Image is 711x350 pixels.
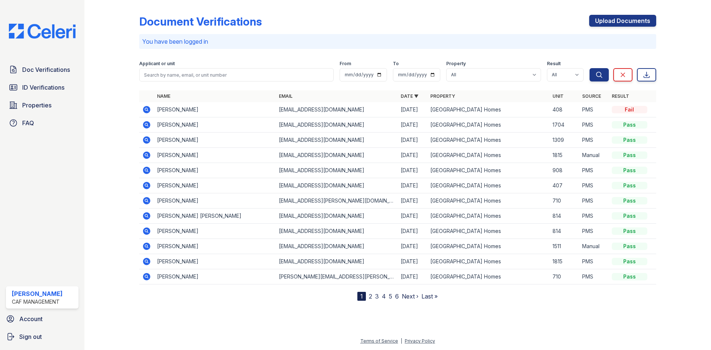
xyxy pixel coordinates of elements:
a: Next › [402,293,418,300]
a: Name [157,93,170,99]
td: [PERSON_NAME] [154,239,276,254]
span: Doc Verifications [22,65,70,74]
td: [DATE] [398,239,427,254]
td: 1815 [550,148,579,163]
td: [EMAIL_ADDRESS][DOMAIN_NAME] [276,254,398,269]
a: Sign out [3,329,81,344]
td: [PERSON_NAME][EMAIL_ADDRESS][PERSON_NAME][DOMAIN_NAME] [276,269,398,284]
td: [GEOGRAPHIC_DATA] Homes [427,209,549,224]
td: [PERSON_NAME] [154,133,276,148]
td: PMS [579,102,609,117]
td: [EMAIL_ADDRESS][DOMAIN_NAME] [276,133,398,148]
td: [EMAIL_ADDRESS][DOMAIN_NAME] [276,148,398,163]
td: [DATE] [398,148,427,163]
span: Sign out [19,332,42,341]
td: [GEOGRAPHIC_DATA] Homes [427,224,549,239]
label: Property [446,61,466,67]
td: [GEOGRAPHIC_DATA] Homes [427,163,549,178]
td: [PERSON_NAME] [154,178,276,193]
a: Properties [6,98,79,113]
div: [PERSON_NAME] [12,289,63,298]
td: [DATE] [398,102,427,117]
span: ID Verifications [22,83,64,92]
a: Account [3,311,81,326]
label: Result [547,61,561,67]
div: | [401,338,402,344]
td: PMS [579,269,609,284]
div: Pass [612,197,647,204]
span: Properties [22,101,51,110]
a: Date ▼ [401,93,418,99]
img: CE_Logo_Blue-a8612792a0a2168367f1c8372b55b34899dd931a85d93a1a3d3e32e68fde9ad4.png [3,24,81,39]
td: [PERSON_NAME] [154,163,276,178]
a: Upload Documents [589,15,656,27]
td: [GEOGRAPHIC_DATA] Homes [427,102,549,117]
div: Document Verifications [139,15,262,28]
label: Applicant or unit [139,61,175,67]
div: Pass [612,227,647,235]
a: FAQ [6,116,79,130]
a: Email [279,93,293,99]
a: Unit [553,93,564,99]
td: [PERSON_NAME] [154,224,276,239]
input: Search by name, email, or unit number [139,68,334,81]
p: You have been logged in [142,37,653,46]
div: Pass [612,136,647,144]
td: [PERSON_NAME] [154,148,276,163]
div: Pass [612,212,647,220]
td: [EMAIL_ADDRESS][DOMAIN_NAME] [276,117,398,133]
a: Source [582,93,601,99]
span: FAQ [22,119,34,127]
td: PMS [579,209,609,224]
a: ID Verifications [6,80,79,95]
td: 908 [550,163,579,178]
div: Pass [612,243,647,250]
td: [PERSON_NAME] [154,117,276,133]
td: [DATE] [398,117,427,133]
td: 1511 [550,239,579,254]
td: 710 [550,269,579,284]
div: CAF Management [12,298,63,306]
td: PMS [579,254,609,269]
td: [EMAIL_ADDRESS][DOMAIN_NAME] [276,224,398,239]
td: PMS [579,163,609,178]
td: [GEOGRAPHIC_DATA] Homes [427,193,549,209]
td: 408 [550,102,579,117]
td: [PERSON_NAME] [154,254,276,269]
td: [EMAIL_ADDRESS][DOMAIN_NAME] [276,178,398,193]
td: 814 [550,209,579,224]
td: 1309 [550,133,579,148]
td: [EMAIL_ADDRESS][DOMAIN_NAME] [276,239,398,254]
div: 1 [357,292,366,301]
span: Account [19,314,43,323]
td: PMS [579,224,609,239]
a: 6 [395,293,399,300]
td: [GEOGRAPHIC_DATA] Homes [427,133,549,148]
td: [PERSON_NAME] [PERSON_NAME] [154,209,276,224]
td: PMS [579,117,609,133]
td: [GEOGRAPHIC_DATA] Homes [427,117,549,133]
a: Terms of Service [360,338,398,344]
td: PMS [579,133,609,148]
td: [EMAIL_ADDRESS][PERSON_NAME][DOMAIN_NAME] [276,193,398,209]
a: Result [612,93,629,99]
td: [DATE] [398,224,427,239]
td: [DATE] [398,193,427,209]
label: To [393,61,399,67]
a: Property [430,93,455,99]
td: [GEOGRAPHIC_DATA] Homes [427,178,549,193]
td: [GEOGRAPHIC_DATA] Homes [427,239,549,254]
td: [EMAIL_ADDRESS][DOMAIN_NAME] [276,163,398,178]
div: Fail [612,106,647,113]
a: 5 [389,293,392,300]
a: 4 [382,293,386,300]
td: 814 [550,224,579,239]
td: [EMAIL_ADDRESS][DOMAIN_NAME] [276,102,398,117]
a: 3 [375,293,379,300]
td: [GEOGRAPHIC_DATA] Homes [427,254,549,269]
td: [PERSON_NAME] [154,269,276,284]
td: 407 [550,178,579,193]
a: Privacy Policy [405,338,435,344]
td: [DATE] [398,133,427,148]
